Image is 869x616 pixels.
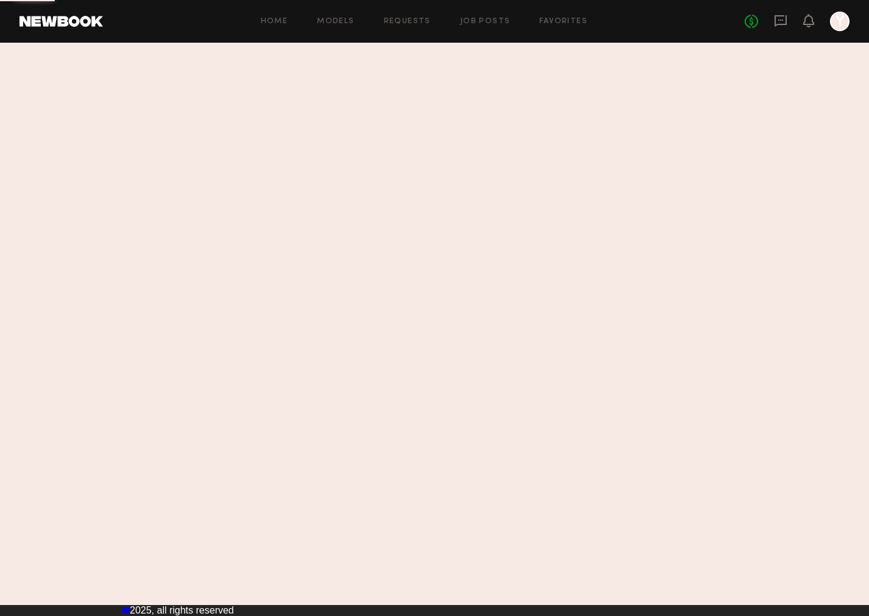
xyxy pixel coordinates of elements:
[130,605,234,615] span: 2025, all rights reserved
[539,18,587,26] a: Favorites
[317,18,354,26] a: Models
[384,18,431,26] a: Requests
[460,18,511,26] a: Job Posts
[830,12,849,31] a: Y
[261,18,288,26] a: Home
